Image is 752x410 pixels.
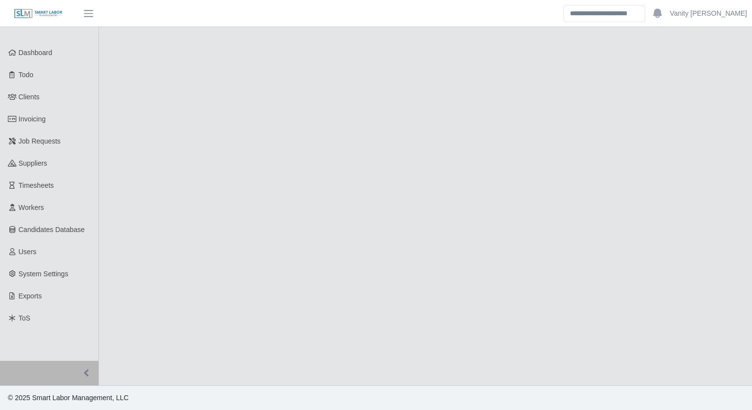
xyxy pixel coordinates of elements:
span: Timesheets [19,181,54,189]
span: Dashboard [19,49,53,57]
span: System Settings [19,270,68,278]
img: SLM Logo [14,8,63,19]
span: Job Requests [19,137,61,145]
span: Clients [19,93,40,101]
span: Exports [19,292,42,300]
span: ToS [19,314,31,322]
a: Vanity [PERSON_NAME] [670,8,747,19]
span: © 2025 Smart Labor Management, LLC [8,394,128,402]
span: Invoicing [19,115,46,123]
span: Suppliers [19,159,47,167]
span: Users [19,248,37,256]
input: Search [564,5,645,22]
span: Workers [19,204,44,211]
span: Todo [19,71,33,79]
span: Candidates Database [19,226,85,234]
